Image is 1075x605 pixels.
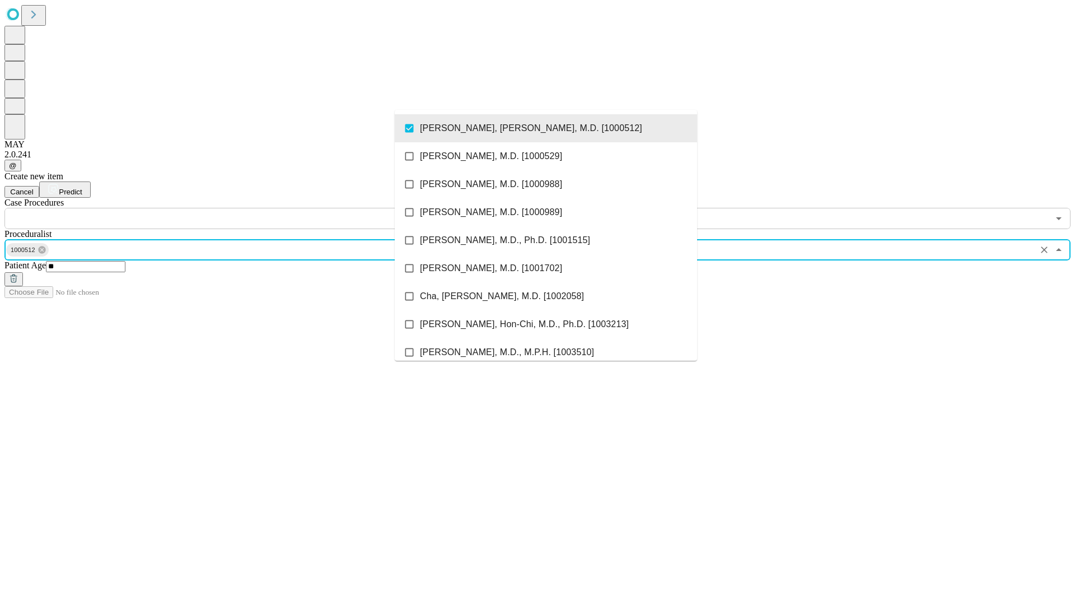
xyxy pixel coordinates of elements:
[420,346,594,359] span: [PERSON_NAME], M.D., M.P.H. [1003510]
[420,178,562,191] span: [PERSON_NAME], M.D. [1000988]
[420,318,629,331] span: [PERSON_NAME], Hon-Chi, M.D., Ph.D. [1003213]
[10,188,34,196] span: Cancel
[4,260,46,270] span: Patient Age
[1051,211,1067,226] button: Open
[420,234,590,247] span: [PERSON_NAME], M.D., Ph.D. [1001515]
[420,150,562,163] span: [PERSON_NAME], M.D. [1000529]
[4,139,1071,150] div: MAY
[4,160,21,171] button: @
[1036,242,1052,258] button: Clear
[420,206,562,219] span: [PERSON_NAME], M.D. [1000989]
[4,171,63,181] span: Create new item
[4,198,64,207] span: Scheduled Procedure
[6,243,49,257] div: 1000512
[420,122,642,135] span: [PERSON_NAME], [PERSON_NAME], M.D. [1000512]
[4,186,39,198] button: Cancel
[420,262,562,275] span: [PERSON_NAME], M.D. [1001702]
[59,188,82,196] span: Predict
[1051,242,1067,258] button: Close
[39,182,91,198] button: Predict
[4,229,52,239] span: Proceduralist
[9,161,17,170] span: @
[4,150,1071,160] div: 2.0.241
[6,244,40,257] span: 1000512
[420,290,584,303] span: Cha, [PERSON_NAME], M.D. [1002058]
